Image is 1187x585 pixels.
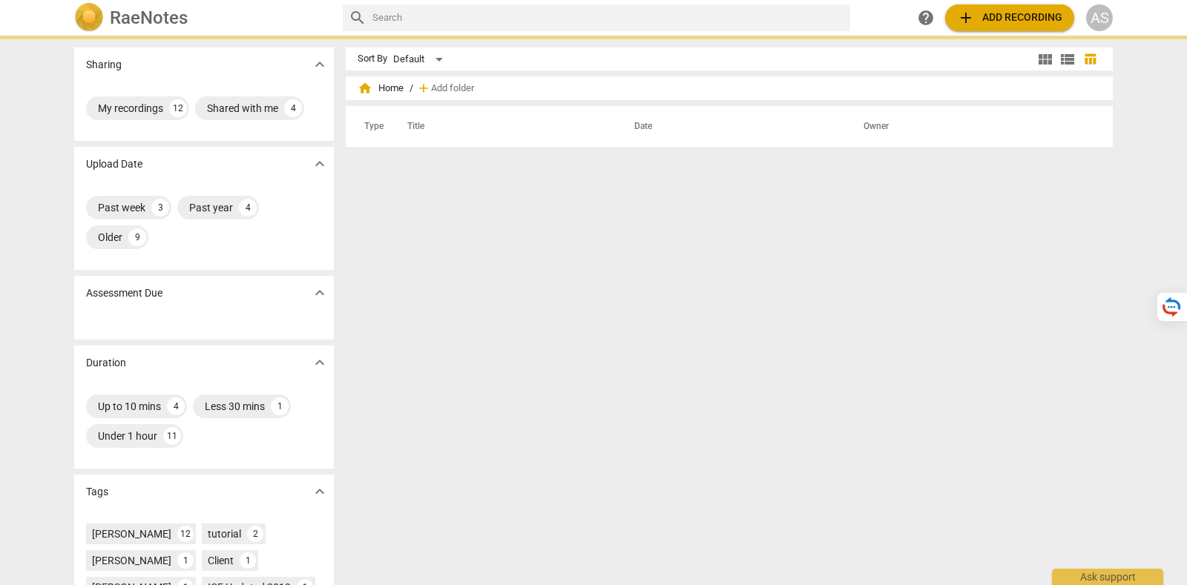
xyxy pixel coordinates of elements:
[1052,569,1163,585] div: Ask support
[208,553,234,568] div: Client
[284,99,302,117] div: 4
[917,9,935,27] span: help
[309,53,331,76] button: Show more
[957,9,1062,27] span: Add recording
[1036,50,1054,68] span: view_module
[1059,50,1076,68] span: view_list
[309,351,331,374] button: Show more
[177,552,194,569] div: 1
[74,3,104,33] img: Logo
[1086,4,1113,31] button: AS
[1079,48,1101,70] button: Table view
[309,153,331,175] button: Show more
[309,282,331,304] button: Show more
[1083,52,1097,66] span: table_chart
[616,106,846,148] th: Date
[128,228,146,246] div: 9
[98,200,145,215] div: Past week
[151,199,169,217] div: 3
[240,552,256,569] div: 1
[98,429,157,443] div: Under 1 hour
[431,83,474,94] span: Add folder
[1056,48,1079,70] button: List view
[358,81,372,96] span: home
[86,57,122,73] p: Sharing
[167,397,185,415] div: 4
[349,9,366,27] span: search
[352,106,389,148] th: Type
[86,355,126,371] p: Duration
[177,526,194,542] div: 12
[92,526,171,541] div: [PERSON_NAME]
[163,427,181,445] div: 11
[311,284,329,302] span: expand_more
[169,99,187,117] div: 12
[358,53,387,65] div: Sort By
[372,6,844,30] input: Search
[846,106,1097,148] th: Owner
[74,3,331,33] a: LogoRaeNotes
[98,230,122,245] div: Older
[358,81,404,96] span: Home
[205,399,265,414] div: Less 30 mins
[239,199,257,217] div: 4
[311,155,329,173] span: expand_more
[311,354,329,371] span: expand_more
[86,156,142,172] p: Upload Date
[189,200,233,215] div: Past year
[1034,48,1056,70] button: Tile view
[207,101,278,116] div: Shared with me
[271,397,289,415] div: 1
[98,399,161,414] div: Up to 10 mins
[410,83,413,94] span: /
[86,484,108,500] p: Tags
[311,483,329,500] span: expand_more
[389,106,616,148] th: Title
[247,526,263,542] div: 2
[208,526,241,541] div: tutorial
[913,4,939,31] a: Help
[416,81,431,96] span: add
[309,480,331,503] button: Show more
[393,47,448,71] div: Default
[98,101,163,116] div: My recordings
[86,285,162,301] p: Assessment Due
[957,9,975,27] span: add
[311,56,329,73] span: expand_more
[110,7,188,28] h2: RaeNotes
[945,4,1074,31] button: Upload
[92,553,171,568] div: [PERSON_NAME]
